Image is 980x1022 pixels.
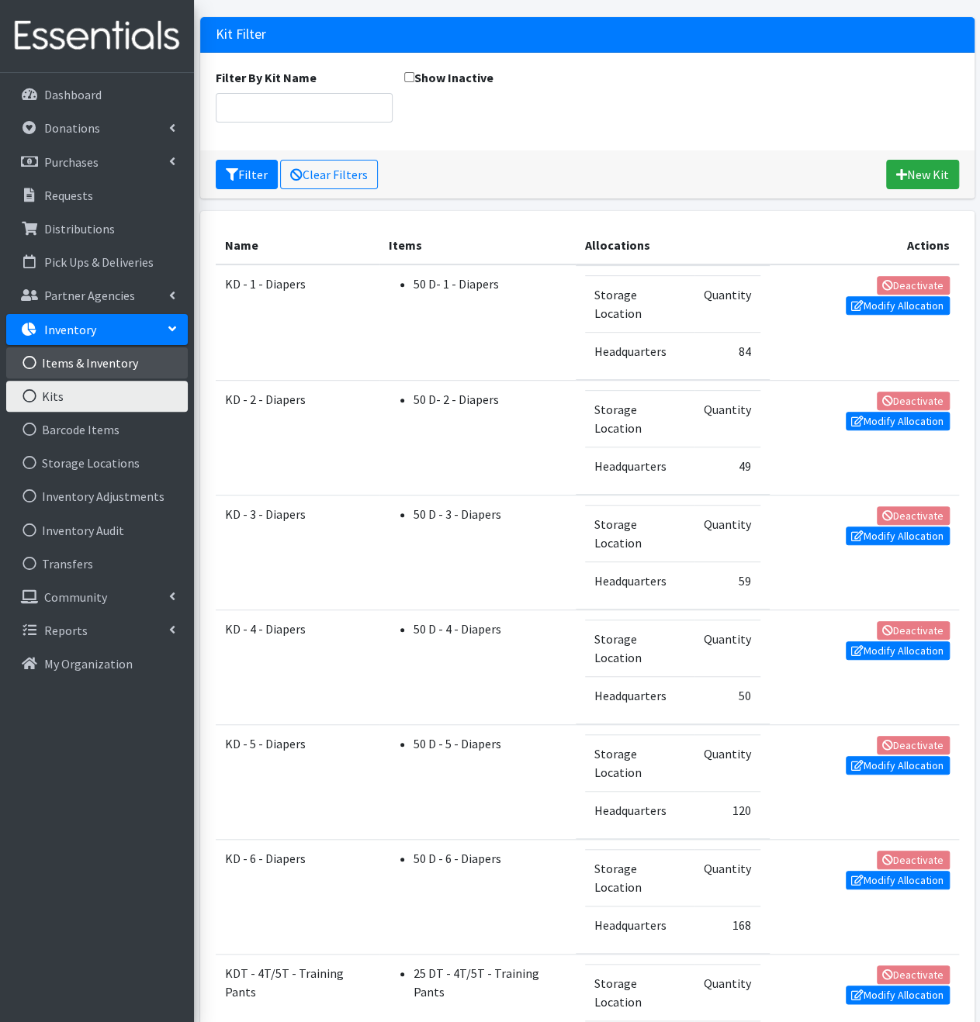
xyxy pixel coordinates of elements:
li: 50 D- 2 - Diapers [414,390,566,409]
td: KD - 3 - Diapers [216,495,379,609]
th: Actions [770,226,959,264]
td: Quantity [694,965,760,1021]
td: Headquarters [585,906,694,944]
p: Community [44,589,107,605]
label: Show Inactive [404,68,493,87]
p: Pick Ups & Deliveries [44,254,154,270]
a: Dashboard [6,79,188,110]
a: Distributions [6,213,188,244]
a: Modify Allocation [846,296,950,315]
li: 50 D - 6 - Diapers [414,849,566,868]
td: 59 [694,562,760,600]
a: Modify Allocation [846,756,950,775]
a: Clear Filters [280,160,378,189]
p: Inventory [44,322,96,337]
td: Storage Location [585,391,694,447]
a: Modify Allocation [846,641,950,660]
td: Quantity [694,506,760,562]
p: My Organization [44,656,133,672]
td: Quantity [694,735,760,792]
input: Show Inactive [404,72,414,82]
td: 120 [694,792,760,830]
li: 50 D - 4 - Diapers [414,620,566,638]
p: Purchases [44,154,99,170]
a: Pick Ups & Deliveries [6,247,188,278]
a: Partner Agencies [6,280,188,311]
p: Requests [44,188,93,203]
button: Filter [216,160,278,189]
a: Purchases [6,147,188,178]
a: Reports [6,615,188,646]
p: Distributions [44,221,115,237]
a: New Kit [886,160,959,189]
td: Headquarters [585,333,694,371]
a: Items & Inventory [6,347,188,378]
a: Community [6,582,188,613]
p: Reports [44,623,88,638]
a: Inventory Audit [6,515,188,546]
td: Storage Location [585,735,694,792]
a: Modify Allocation [846,986,950,1004]
th: Allocations [576,226,770,264]
li: 50 D- 1 - Diapers [414,274,566,293]
li: 25 DT - 4T/5T - Training Pants [414,964,566,1001]
td: KD - 6 - Diapers [216,839,379,954]
td: 168 [694,906,760,944]
a: Modify Allocation [846,527,950,545]
a: Storage Locations [6,447,188,478]
li: 50 D - 5 - Diapers [414,734,566,753]
td: Storage Location [585,620,694,677]
a: Kits [6,381,188,412]
td: 50 [694,677,760,715]
td: 84 [694,333,760,371]
img: HumanEssentials [6,10,188,62]
a: My Organization [6,648,188,679]
td: KD - 1 - Diapers [216,264,379,380]
td: KD - 4 - Diapers [216,609,379,724]
a: Inventory Adjustments [6,481,188,512]
td: KD - 2 - Diapers [216,380,379,495]
td: 49 [694,447,760,485]
a: Inventory [6,314,188,345]
td: Quantity [694,391,760,447]
a: Modify Allocation [846,871,950,889]
h3: Kit Filter [216,26,266,43]
td: Storage Location [585,276,694,333]
td: Headquarters [585,562,694,600]
td: Headquarters [585,447,694,485]
th: Items [379,226,576,264]
label: Filter By Kit Name [216,68,317,87]
td: KD - 5 - Diapers [216,724,379,839]
a: Requests [6,180,188,211]
td: Headquarters [585,677,694,715]
td: Storage Location [585,506,694,562]
td: Quantity [694,620,760,677]
p: Donations [44,120,100,136]
li: 50 D - 3 - Diapers [414,505,566,523]
td: Storage Location [585,965,694,1021]
a: Donations [6,112,188,143]
td: Quantity [694,850,760,906]
p: Dashboard [44,87,102,102]
a: Transfers [6,548,188,579]
th: Name [216,226,379,264]
td: Headquarters [585,792,694,830]
td: Storage Location [585,850,694,906]
a: Modify Allocation [846,412,950,430]
a: Barcode Items [6,414,188,445]
p: Partner Agencies [44,288,135,303]
td: Quantity [694,276,760,333]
